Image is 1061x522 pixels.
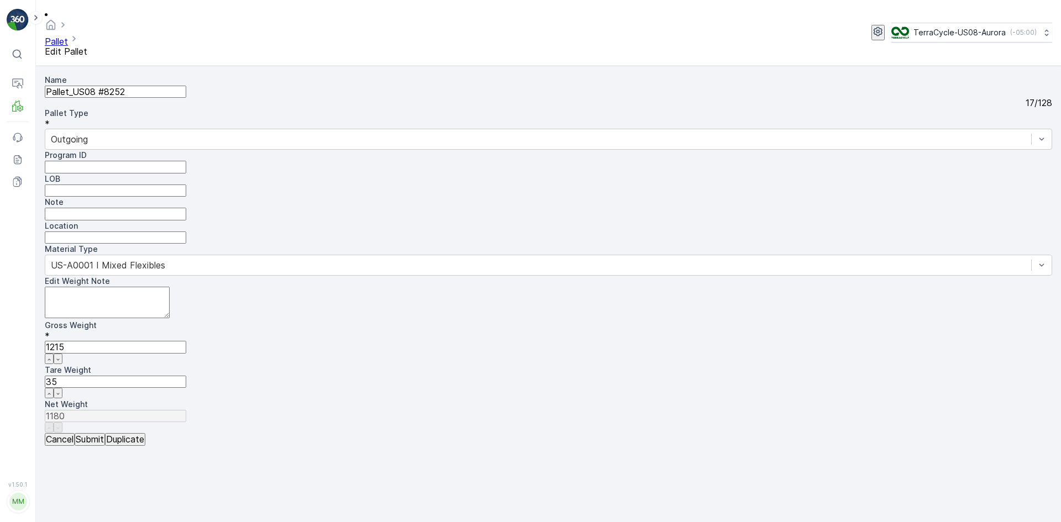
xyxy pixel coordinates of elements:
[76,434,104,444] p: Submit
[45,221,78,230] label: Location
[45,108,88,118] label: Pallet Type
[45,75,67,85] label: Name
[45,22,57,33] a: Homepage
[106,434,144,444] p: Duplicate
[105,433,145,445] button: Duplicate
[7,481,29,488] span: v 1.50.1
[45,197,64,207] label: Note
[45,399,88,409] label: Net Weight
[45,174,60,183] label: LOB
[891,27,909,39] img: image_ci7OI47.png
[7,490,29,513] button: MM
[45,320,97,330] label: Gross Weight
[45,150,87,160] label: Program ID
[46,434,73,444] p: Cancel
[1026,98,1052,108] p: 17 / 128
[45,433,75,445] button: Cancel
[913,27,1006,38] p: TerraCycle-US08-Aurora
[9,493,27,510] div: MM
[45,46,87,57] span: Edit Pallet
[45,276,110,286] label: Edit Weight Note
[1010,28,1037,37] p: ( -05:00 )
[891,23,1052,43] button: TerraCycle-US08-Aurora(-05:00)
[45,365,91,375] label: Tare Weight
[45,36,68,47] a: Pallet
[75,433,105,445] button: Submit
[7,9,29,31] img: logo
[45,244,98,254] label: Material Type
